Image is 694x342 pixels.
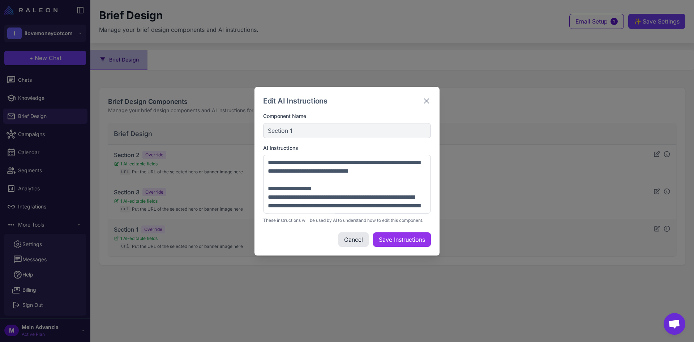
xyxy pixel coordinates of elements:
[263,96,327,106] h2: Edit AI Instructions
[664,313,685,335] div: Open chat
[263,144,431,152] label: AI Instructions
[263,217,431,224] p: These instructions will be used by AI to understand how to edit this component.
[338,232,369,247] button: Cancel
[263,123,431,138] div: Section 1
[263,112,431,120] label: Component Name
[373,232,431,247] button: Save Instructions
